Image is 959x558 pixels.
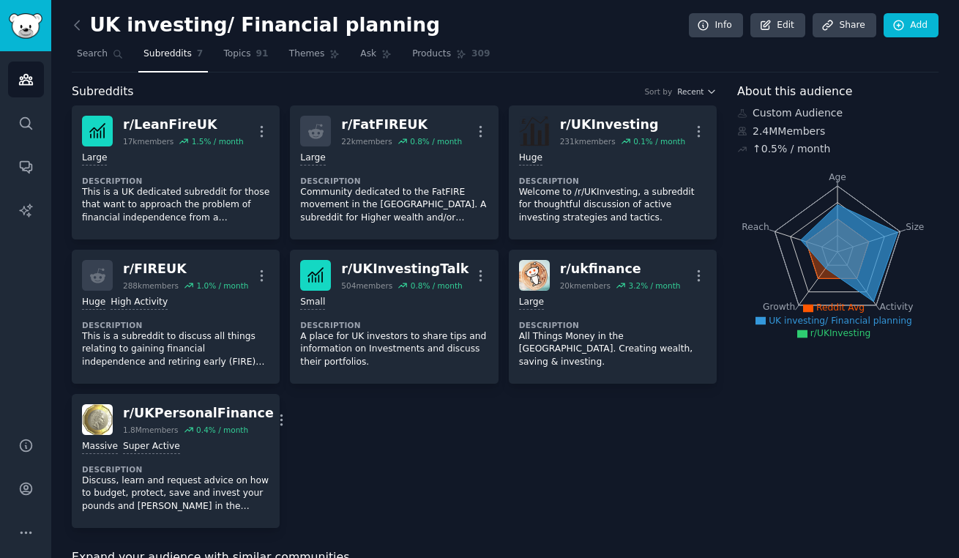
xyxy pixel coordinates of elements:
span: Search [77,48,108,61]
div: 20k members [560,280,611,291]
div: 0.8 % / month [411,280,463,291]
div: Small [300,296,325,310]
a: r/FIREUK288kmembers1.0% / monthHugeHigh ActivityDescriptionThis is a subreddit to discuss all thi... [72,250,280,384]
span: Subreddits [72,83,134,101]
a: Info [689,13,743,38]
div: 1.0 % / month [196,280,248,291]
img: GummySearch logo [9,13,42,39]
a: Share [813,13,876,38]
dt: Description [300,176,488,186]
span: r/UKInvesting [810,328,870,338]
div: Sort by [644,86,672,97]
dt: Description [82,176,269,186]
div: 1.5 % / month [192,136,244,146]
div: r/ ukfinance [560,260,681,278]
dt: Description [82,320,269,330]
a: Add [884,13,939,38]
img: LeanFireUK [82,116,113,146]
tspan: Size [906,221,924,231]
a: Ask [355,42,397,72]
div: 17k members [123,136,173,146]
a: Search [72,42,128,72]
dt: Description [519,176,706,186]
a: Topics91 [218,42,273,72]
span: 91 [256,48,269,61]
img: ukfinance [519,260,550,291]
p: A place for UK investors to share tips and information on Investments and discuss their portfolios. [300,330,488,369]
div: 3.2 % / month [628,280,680,291]
a: Subreddits7 [138,42,208,72]
p: Welcome to /r/UKInvesting, a subreddit for thoughtful discussion of active investing strategies a... [519,186,706,225]
p: This is a subreddit to discuss all things relating to gaining financial independence and retiring... [82,330,269,369]
div: 231k members [560,136,616,146]
p: This is a UK dedicated subreddit for those that want to approach the problem of financial indepen... [82,186,269,225]
span: About this audience [737,83,852,101]
span: UK investing/ Financial planning [769,316,912,326]
a: ukfinancer/ukfinance20kmembers3.2% / monthLargeDescriptionAll Things Money in the [GEOGRAPHIC_DAT... [509,250,717,384]
span: Recent [677,86,704,97]
a: UKInvestingTalkr/UKInvestingTalk504members0.8% / monthSmallDescriptionA place for UK investors to... [290,250,498,384]
tspan: Age [829,172,846,182]
dt: Description [82,464,269,475]
dt: Description [300,320,488,330]
div: 0.8 % / month [410,136,462,146]
div: 0.4 % / month [196,425,248,435]
div: Huge [519,152,542,165]
div: 22k members [341,136,392,146]
img: UKInvesting [519,116,550,146]
div: Huge [82,296,105,310]
p: Community dedicated to the FatFIRE movement in the [GEOGRAPHIC_DATA]. A subreddit for Higher weal... [300,186,488,225]
span: Products [412,48,451,61]
a: Themes [284,42,346,72]
img: UKInvestingTalk [300,260,331,291]
a: UKInvestingr/UKInvesting231kmembers0.1% / monthHugeDescriptionWelcome to /r/UKInvesting, a subred... [509,105,717,239]
button: Recent [677,86,717,97]
span: Subreddits [143,48,192,61]
span: Reddit Avg [816,302,865,313]
div: r/ LeanFireUK [123,116,244,134]
div: r/ FatFIREUK [341,116,462,134]
p: All Things Money in the [GEOGRAPHIC_DATA]. Creating wealth, saving & investing. [519,330,706,369]
span: Themes [289,48,325,61]
div: Large [300,152,325,165]
a: Edit [750,13,805,38]
p: Discuss, learn and request advice on how to budget, protect, save and invest your pounds and [PER... [82,475,269,513]
div: Custom Audience [737,105,939,121]
div: 1.8M members [123,425,179,435]
div: Large [82,152,107,165]
div: High Activity [111,296,168,310]
div: 0.1 % / month [633,136,685,146]
div: ↑ 0.5 % / month [753,141,830,157]
div: r/ FIREUK [123,260,248,278]
span: 7 [197,48,204,61]
h2: UK investing/ Financial planning [72,14,440,37]
span: 309 [471,48,490,61]
div: Super Active [123,440,180,454]
tspan: Reach [742,221,769,231]
div: 2.4M Members [737,124,939,139]
a: LeanFireUKr/LeanFireUK17kmembers1.5% / monthLargeDescriptionThis is a UK dedicated subreddit for ... [72,105,280,239]
div: r/ UKInvestingTalk [341,260,469,278]
div: 288k members [123,280,179,291]
div: r/ UKPersonalFinance [123,404,274,423]
span: Topics [223,48,250,61]
img: UKPersonalFinance [82,404,113,435]
div: Large [519,296,544,310]
div: 504 members [341,280,392,291]
a: r/FatFIREUK22kmembers0.8% / monthLargeDescriptionCommunity dedicated to the FatFIRE movement in t... [290,105,498,239]
div: r/ UKInvesting [560,116,685,134]
a: UKPersonalFinancer/UKPersonalFinance1.8Mmembers0.4% / monthMassiveSuper ActiveDescriptionDiscuss,... [72,394,280,528]
a: Products309 [407,42,495,72]
span: Ask [360,48,376,61]
div: Massive [82,440,118,454]
dt: Description [519,320,706,330]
